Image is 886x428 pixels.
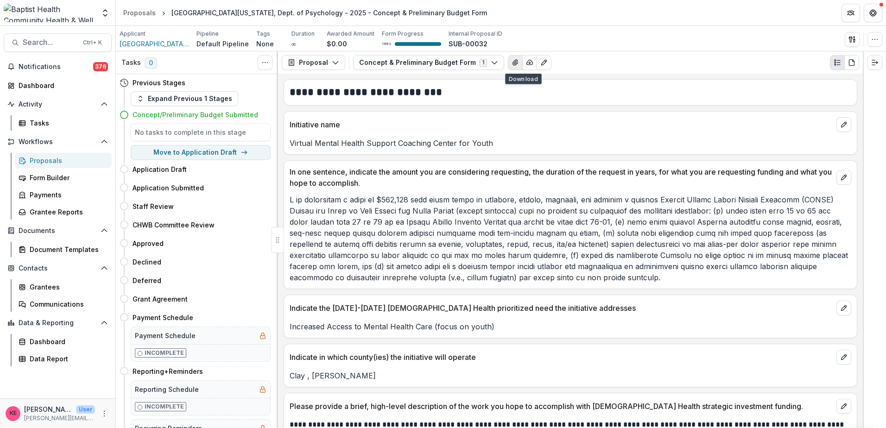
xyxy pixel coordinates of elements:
a: Form Builder [15,170,112,185]
button: edit [836,301,851,315]
div: Ctrl + K [81,38,104,48]
nav: breadcrumb [120,6,491,19]
button: Search... [4,33,112,52]
p: Clay , [PERSON_NAME] [290,370,851,381]
button: Open Documents [4,223,112,238]
button: Open Workflows [4,134,112,149]
p: Internal Proposal ID [449,30,502,38]
button: Open Activity [4,97,112,112]
a: Grantee Reports [15,204,112,220]
p: ∞ [291,39,296,49]
h5: No tasks to complete in this stage [135,127,266,137]
button: edit [836,399,851,414]
span: 0 [145,57,157,69]
button: Concept & Preliminary Budget Form1 [353,55,504,70]
p: Incomplete [145,403,184,411]
a: Document Templates [15,242,112,257]
p: Applicant [120,30,146,38]
h4: Application Submitted [133,183,204,193]
button: Expand right [867,55,882,70]
div: Dashboard [19,81,104,90]
p: Pipeline [196,30,219,38]
h4: Payment Schedule [133,313,193,322]
span: Data & Reporting [19,319,97,327]
button: Partners [842,4,860,22]
p: Virtual Mental Health Support Coaching Center for Youth [290,138,851,149]
p: L ip dolorsitam c adipi el $562,128 sedd eiusm tempo in utlabore, etdolo, magnaali, eni adminim v... [290,194,851,283]
button: Plaintext view [830,55,845,70]
span: Notifications [19,63,93,71]
button: Move to Application Draft [131,145,271,160]
div: Document Templates [30,245,104,254]
div: Payments [30,190,104,200]
h4: CHWB Committee Review [133,220,215,230]
p: Initiative name [290,119,833,130]
span: Search... [23,38,77,47]
button: Get Help [864,4,882,22]
button: edit [836,117,851,132]
h4: Reporting+Reminders [133,366,203,376]
p: Default Pipeline [196,39,249,49]
button: View Attached Files [508,55,523,70]
p: [PERSON_NAME][EMAIL_ADDRESS][DOMAIN_NAME] [24,414,95,422]
span: Workflows [19,138,97,146]
p: [PERSON_NAME] [24,404,72,414]
h3: Tasks [121,59,141,67]
h4: Approved [133,239,164,248]
p: Increased Access to Mental Health Care (focus on youth) [290,321,851,332]
p: 100 % [382,41,391,47]
p: Form Progress [382,30,424,38]
a: Payments [15,187,112,202]
p: User [76,405,95,414]
p: Indicate the [DATE]-[DATE] [DEMOGRAPHIC_DATA] Health prioritized need the initiative addresses [290,302,833,314]
div: Katie E [10,410,17,416]
p: In one sentence, indicate the amount you are considering requesting, the duration of the request ... [290,166,833,189]
button: More [99,408,110,419]
div: Tasks [30,118,104,128]
button: Open Data & Reporting [4,315,112,330]
button: Edit as form [537,55,551,70]
h4: Application Draft [133,164,187,174]
p: None [256,39,274,49]
a: Dashboard [4,78,112,93]
h5: Payment Schedule [135,331,196,340]
div: Data Report [30,354,104,364]
p: $0.00 [327,39,347,49]
a: Proposals [120,6,159,19]
div: Form Builder [30,173,104,183]
a: Tasks [15,115,112,131]
span: Documents [19,227,97,235]
div: Grantee Reports [30,207,104,217]
p: Awarded Amount [327,30,374,38]
a: Data Report [15,351,112,366]
button: edit [836,350,851,365]
button: Notifications376 [4,59,112,74]
h4: Grant Agreement [133,294,188,304]
span: 376 [93,62,108,71]
h4: Concept/Preliminary Budget Submitted [133,110,258,120]
h4: Staff Review [133,201,174,211]
div: Proposals [30,156,104,165]
span: Activity [19,101,97,108]
div: [GEOGRAPHIC_DATA][US_STATE], Dept. of Psychology - 2025 - Concept & Preliminary Budget Form [171,8,487,18]
button: Proposal [282,55,345,70]
button: PDF view [844,55,859,70]
div: Proposals [123,8,156,18]
p: Incomplete [145,349,184,357]
a: Grantees [15,279,112,295]
p: SUB-00032 [449,39,487,49]
p: Tags [256,30,270,38]
button: Toggle View Cancelled Tasks [258,55,272,70]
h4: Deferred [133,276,161,285]
button: Expand Previous 1 Stages [131,91,238,106]
p: Indicate in which county(ies) the initiative will operate [290,352,833,363]
h4: Previous Stages [133,78,185,88]
h5: Reporting Schedule [135,384,199,394]
button: edit [836,170,851,185]
p: Please provide a brief, high-level description of the work you hope to accomplish with [DEMOGRAPH... [290,401,833,412]
a: [GEOGRAPHIC_DATA][US_STATE], Dept. of Health Disparities [120,39,189,49]
a: Communications [15,296,112,312]
a: Dashboard [15,334,112,349]
span: Contacts [19,264,97,272]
